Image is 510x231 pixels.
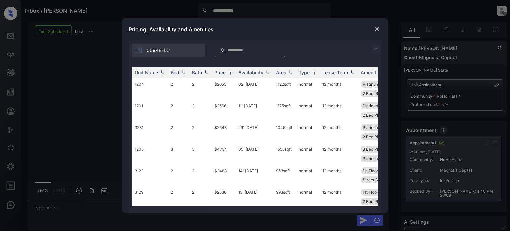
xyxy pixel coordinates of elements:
[322,70,348,75] div: Lease Term
[168,78,189,100] td: 2
[189,186,212,208] td: 2
[363,199,395,204] span: 2 Bed Platinum ...
[135,70,158,75] div: Unit Name
[132,121,168,143] td: 3231
[273,143,296,165] td: 1555 sqft
[236,78,273,100] td: 02' [DATE]
[320,186,358,208] td: 12 months
[363,134,395,139] span: 2 Bed Platinum ...
[171,70,179,75] div: Bed
[363,156,394,161] span: Platinum Floori...
[122,18,388,40] div: Pricing, Availability and Amenities
[310,70,317,75] img: sorting
[273,186,296,208] td: 993 sqft
[299,70,310,75] div: Type
[273,78,296,100] td: 1122 sqft
[132,78,168,100] td: 1204
[363,91,395,96] span: 2 Bed Platinum ...
[212,186,236,208] td: $2538
[220,47,225,53] img: icon-zuma
[296,121,320,143] td: normal
[189,100,212,121] td: 2
[168,121,189,143] td: 2
[136,47,143,54] img: icon-zuma
[363,125,394,130] span: Platinum Floori...
[168,100,189,121] td: 2
[363,190,378,195] span: 1st Floor
[273,121,296,143] td: 1045 sqft
[212,100,236,121] td: $2566
[320,165,358,186] td: 12 months
[372,45,380,53] img: icon-zuma
[168,143,189,165] td: 3
[296,186,320,208] td: normal
[276,70,286,75] div: Area
[296,165,320,186] td: normal
[189,143,212,165] td: 3
[238,70,263,75] div: Availability
[296,143,320,165] td: normal
[132,143,168,165] td: 1205
[192,70,202,75] div: Bath
[273,165,296,186] td: 953 sqft
[320,143,358,165] td: 12 months
[168,186,189,208] td: 2
[363,103,394,108] span: Platinum Floori...
[236,121,273,143] td: 29' [DATE]
[361,70,383,75] div: Amenities
[132,186,168,208] td: 3129
[296,78,320,100] td: normal
[236,186,273,208] td: 13' [DATE]
[212,165,236,186] td: $2488
[320,121,358,143] td: 12 months
[212,121,236,143] td: $2643
[180,70,187,75] img: sorting
[287,70,294,75] img: sorting
[236,165,273,186] td: 14' [DATE]
[363,82,394,87] span: Platinum Floori...
[363,113,395,118] span: 2 Bed Platinum ...
[212,78,236,100] td: $2653
[226,70,233,75] img: sorting
[296,100,320,121] td: normal
[132,165,168,186] td: 3122
[214,70,226,75] div: Price
[236,143,273,165] td: 05' [DATE]
[212,143,236,165] td: $4734
[203,70,209,75] img: sorting
[363,147,395,152] span: 3 Bed Platinum ...
[159,70,165,75] img: sorting
[349,70,355,75] img: sorting
[168,165,189,186] td: 2
[189,121,212,143] td: 2
[320,78,358,100] td: 12 months
[189,78,212,100] td: 2
[264,70,271,75] img: sorting
[189,165,212,186] td: 2
[363,177,394,182] span: Street Side Wal...
[236,100,273,121] td: 11' [DATE]
[132,100,168,121] td: 1201
[374,26,381,32] img: close
[363,168,378,173] span: 1st Floor
[147,47,170,54] span: 00948-LC
[320,100,358,121] td: 12 months
[273,100,296,121] td: 1175 sqft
